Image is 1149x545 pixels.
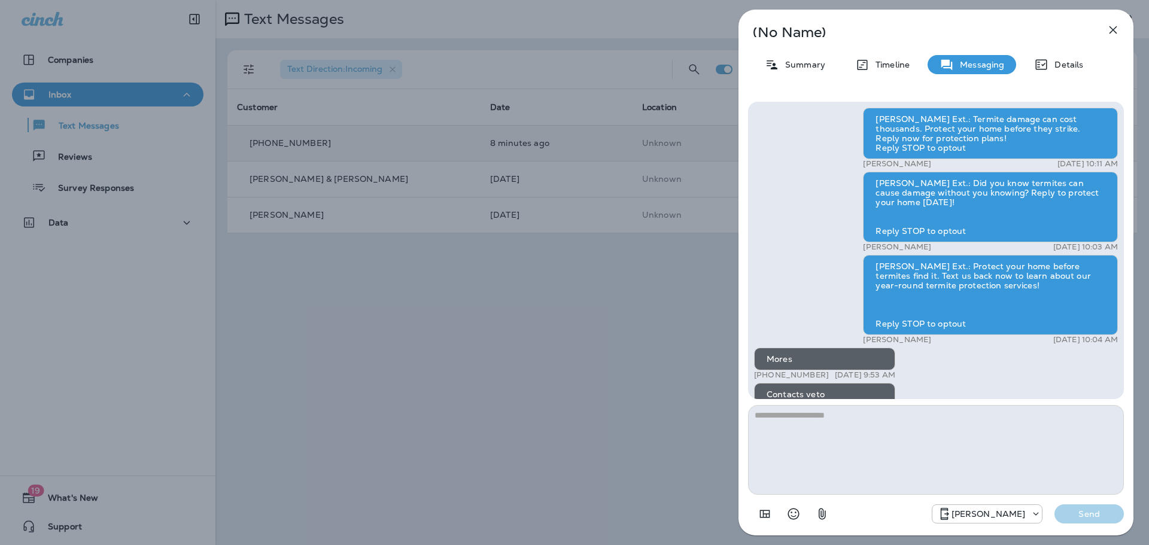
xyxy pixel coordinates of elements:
[863,242,931,252] p: [PERSON_NAME]
[753,28,1080,37] p: (No Name)
[870,60,910,69] p: Timeline
[1053,242,1118,252] p: [DATE] 10:03 AM
[863,255,1118,335] div: [PERSON_NAME] Ext.: Protect your home before termites find it. Text us back now to learn about ou...
[863,108,1118,159] div: [PERSON_NAME] Ext.: Termite damage can cost thousands. Protect your home before they strike. Repl...
[1057,159,1118,169] p: [DATE] 10:11 AM
[863,159,931,169] p: [PERSON_NAME]
[782,502,805,526] button: Select an emoji
[932,507,1042,521] div: +1 (770) 343-2465
[954,60,1004,69] p: Messaging
[835,370,895,380] p: [DATE] 9:53 AM
[952,509,1026,519] p: [PERSON_NAME]
[754,348,895,370] div: Mores
[863,172,1118,242] div: [PERSON_NAME] Ext.: Did you know termites can cause damage without you knowing? Reply to protect ...
[1048,60,1083,69] p: Details
[779,60,825,69] p: Summary
[753,502,777,526] button: Add in a premade template
[754,383,895,406] div: Contacts veto
[863,335,931,345] p: [PERSON_NAME]
[754,370,829,380] p: [PHONE_NUMBER]
[1053,335,1118,345] p: [DATE] 10:04 AM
